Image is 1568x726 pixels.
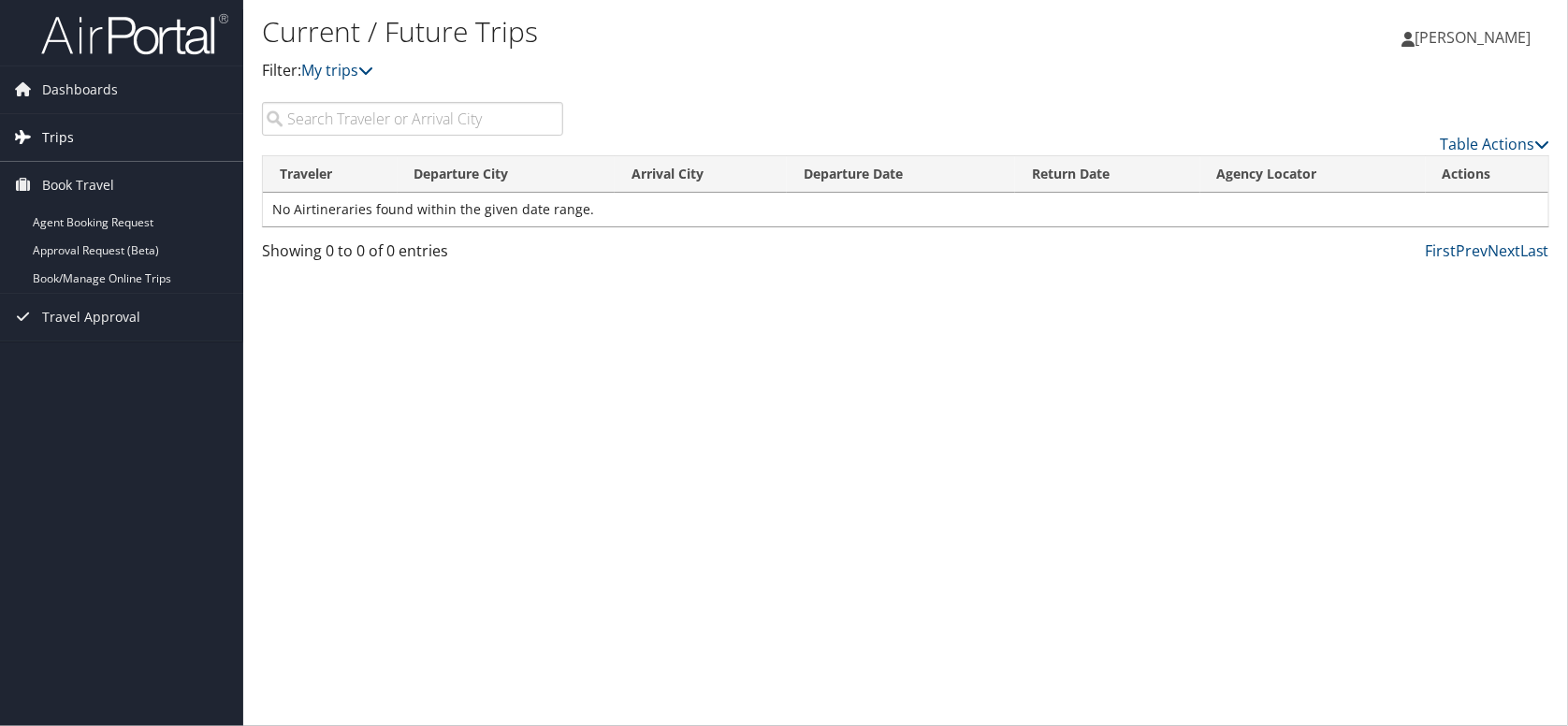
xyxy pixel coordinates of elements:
input: Search Traveler or Arrival City [262,102,563,136]
a: [PERSON_NAME] [1401,9,1549,65]
div: Showing 0 to 0 of 0 entries [262,240,563,271]
th: Traveler: activate to sort column ascending [263,156,398,193]
img: airportal-logo.png [41,12,228,56]
span: Trips [42,114,74,161]
h1: Current / Future Trips [262,12,1120,51]
a: My trips [301,60,373,80]
th: Arrival City: activate to sort column ascending [615,156,787,193]
span: Travel Approval [42,294,140,341]
span: [PERSON_NAME] [1415,27,1531,48]
a: Last [1520,240,1549,261]
td: No Airtineraries found within the given date range. [263,193,1548,226]
span: Book Travel [42,162,114,209]
a: First [1425,240,1456,261]
a: Prev [1456,240,1488,261]
th: Departure City: activate to sort column ascending [398,156,615,193]
th: Agency Locator: activate to sort column ascending [1200,156,1426,193]
th: Return Date: activate to sort column ascending [1015,156,1199,193]
th: Actions [1426,156,1549,193]
a: Table Actions [1440,134,1549,154]
span: Dashboards [42,66,118,113]
p: Filter: [262,59,1120,83]
a: Next [1488,240,1520,261]
th: Departure Date: activate to sort column descending [787,156,1016,193]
